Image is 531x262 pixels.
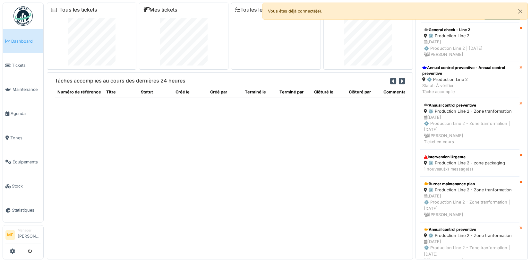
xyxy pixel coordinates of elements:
[12,183,41,189] span: Stock
[59,7,97,13] a: Tous les tickets
[5,228,41,243] a: MF Manager[PERSON_NAME]
[262,3,528,20] div: Vous êtes déjà connecté(e).
[424,102,515,108] div: Annual control preventive
[3,174,43,198] a: Stock
[138,86,173,98] th: Statut
[424,154,515,160] div: Intervention Urgente
[11,110,41,117] span: Agenda
[381,86,423,98] th: Commentaire final
[12,62,41,68] span: Tickets
[420,22,519,62] a: General check - Line 2 ⚙️ Production Line 2 [DATE]⚙️ Production Line 2 | [DATE] [PERSON_NAME]
[346,86,381,98] th: Clôturé par
[55,78,185,84] h6: Tâches accomplies au cours des dernières 24 heures
[55,86,104,98] th: Numéro de référence
[424,232,515,239] div: ⚙️ Production Line 2 - Zone tranformation
[13,6,33,26] img: Badge_color-CXgf-gQk.svg
[424,33,515,39] div: ⚙️ Production Line 2
[3,126,43,150] a: Zones
[424,160,515,166] div: ⚙️ Production Line 2 - zone packaging
[242,86,277,98] th: Terminé le
[420,98,519,150] a: Annual control preventive ⚙️ Production Line 2 - Zone tranformation [DATE]⚙️ Production Line 2 - ...
[3,77,43,101] a: Maintenance
[424,39,515,57] div: [DATE] ⚙️ Production Line 2 | [DATE] [PERSON_NAME]
[173,86,208,98] th: Créé le
[208,86,242,98] th: Créé par
[312,86,346,98] th: Clôturé le
[420,177,519,222] a: Burner maintenance plan ⚙️ Production Line 2 - Zone tranformation [DATE]⚙️ Production Line 2 - Zo...
[424,227,515,232] div: Annual control preventive
[3,150,43,174] a: Équipements
[3,53,43,77] a: Tickets
[420,150,519,177] a: Intervention Urgente ⚙️ Production Line 2 - zone packaging 1 nouveau(x) message(s)
[420,62,519,98] a: Annual control preventive - Annual control preventive ⚙️ Production Line 2 Statut: À vérifierTâch...
[3,29,43,53] a: Dashboard
[277,86,312,98] th: Terminé par
[513,3,527,20] button: Close
[422,65,517,76] div: Annual control preventive - Annual control preventive
[3,101,43,126] a: Agenda
[143,7,177,13] a: Mes tickets
[18,228,41,233] div: Manager
[13,159,41,165] span: Équipements
[424,27,515,33] div: General check - Line 2
[3,198,43,222] a: Statistiques
[10,135,41,141] span: Zones
[424,193,515,218] div: [DATE] ⚙️ Production Line 2 - Zone tranformation | [DATE] [PERSON_NAME]
[13,86,41,92] span: Maintenance
[424,114,515,145] div: [DATE] ⚙️ Production Line 2 - Zone tranformation | [DATE] [PERSON_NAME] Ticket en cours
[11,38,41,44] span: Dashboard
[422,83,517,95] div: Statut: À vérifier Tâche accomplie
[18,228,41,242] li: [PERSON_NAME]
[12,207,41,213] span: Statistiques
[104,86,138,98] th: Titre
[424,187,515,193] div: ⚙️ Production Line 2 - Zone tranformation
[5,230,15,240] li: MF
[235,7,283,13] a: Toutes les tâches
[424,166,515,172] div: 1 nouveau(x) message(s)
[424,108,515,114] div: ⚙️ Production Line 2 - Zone tranformation
[422,76,517,83] div: ⚙️ Production Line 2
[424,181,515,187] div: Burner maintenance plan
